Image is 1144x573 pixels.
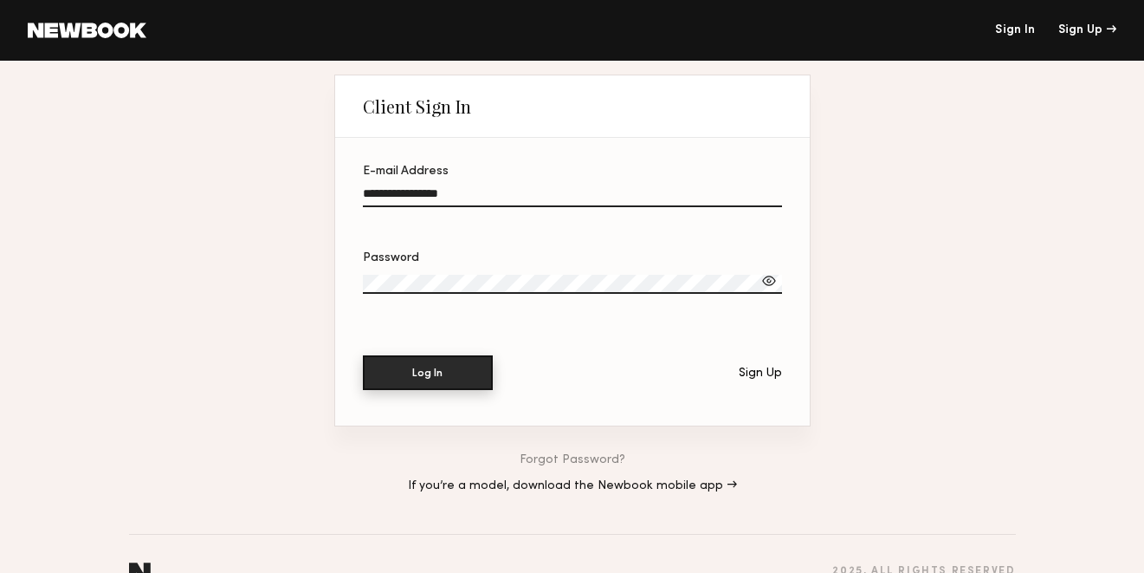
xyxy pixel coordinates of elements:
a: If you’re a model, download the Newbook mobile app → [408,480,737,492]
div: Sign Up [1058,24,1116,36]
a: Forgot Password? [520,454,625,466]
button: Log In [363,355,493,390]
div: Password [363,252,782,264]
div: Client Sign In [363,96,471,117]
input: E-mail Address [363,187,782,207]
div: E-mail Address [363,166,782,178]
input: Password [363,275,782,294]
a: Sign In [995,24,1035,36]
div: Sign Up [739,368,782,380]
